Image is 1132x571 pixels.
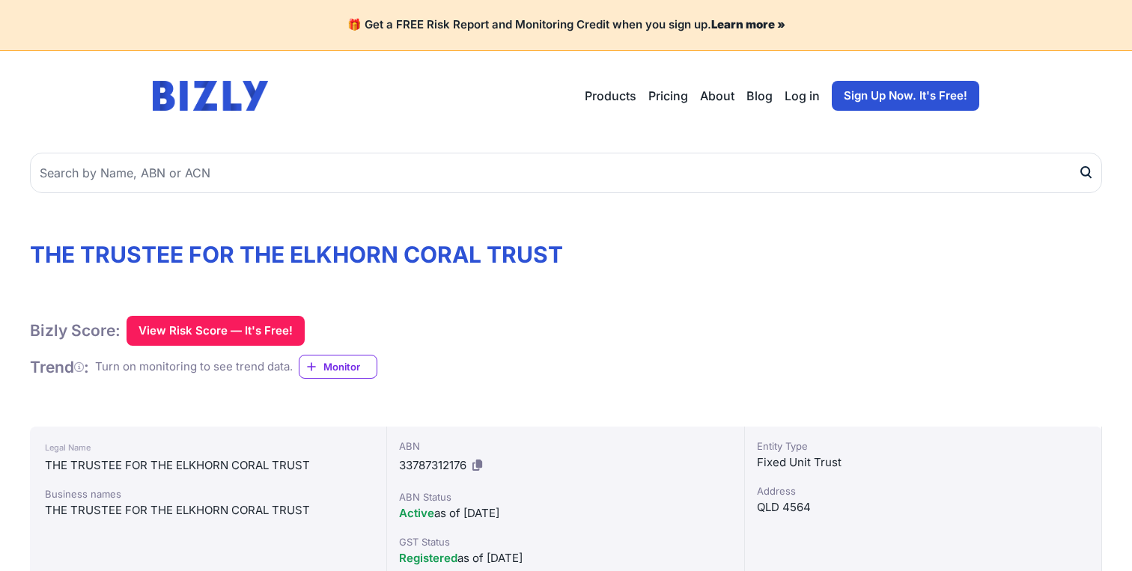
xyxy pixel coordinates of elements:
div: Business names [45,486,371,501]
div: GST Status [399,534,731,549]
div: ABN Status [399,489,731,504]
div: THE TRUSTEE FOR THE ELKHORN CORAL TRUST [45,501,371,519]
a: Pricing [648,87,688,105]
div: Legal Name [45,439,371,457]
button: Products [585,87,636,105]
a: About [700,87,734,105]
a: Sign Up Now. It's Free! [832,81,979,111]
div: QLD 4564 [757,498,1089,516]
h4: 🎁 Get a FREE Risk Report and Monitoring Credit when you sign up. [18,18,1114,32]
div: THE TRUSTEE FOR THE ELKHORN CORAL TRUST [45,457,371,474]
h1: THE TRUSTEE FOR THE ELKHORN CORAL TRUST [30,241,1102,268]
a: Log in [785,87,820,105]
h1: Trend : [30,357,89,377]
div: Entity Type [757,439,1089,454]
a: Monitor [299,355,377,379]
div: as of [DATE] [399,549,731,567]
span: 33787312176 [399,458,466,472]
span: Active [399,506,434,520]
input: Search by Name, ABN or ACN [30,153,1102,193]
button: View Risk Score — It's Free! [127,316,305,346]
a: Blog [746,87,773,105]
a: Learn more » [711,17,785,31]
h1: Bizly Score: [30,320,121,341]
span: Monitor [323,359,377,374]
div: as of [DATE] [399,504,731,522]
div: Fixed Unit Trust [757,454,1089,471]
div: Address [757,483,1089,498]
div: Turn on monitoring to see trend data. [95,358,293,376]
div: ABN [399,439,731,454]
span: Registered [399,551,457,565]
